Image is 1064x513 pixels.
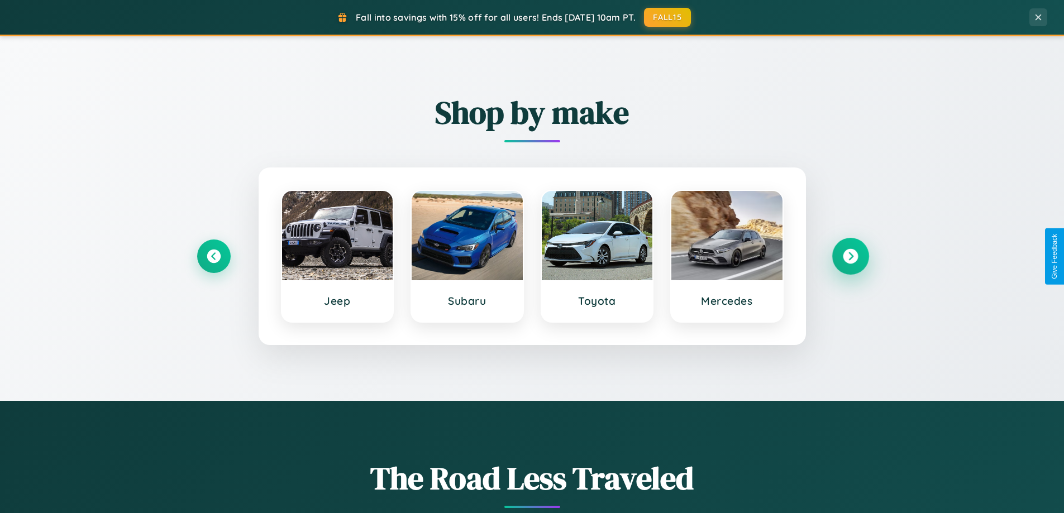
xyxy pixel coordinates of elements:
[683,294,771,308] h3: Mercedes
[644,8,691,27] button: FALL15
[197,91,867,134] h2: Shop by make
[553,294,642,308] h3: Toyota
[293,294,382,308] h3: Jeep
[197,457,867,500] h1: The Road Less Traveled
[356,12,636,23] span: Fall into savings with 15% off for all users! Ends [DATE] 10am PT.
[423,294,512,308] h3: Subaru
[1051,234,1058,279] div: Give Feedback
